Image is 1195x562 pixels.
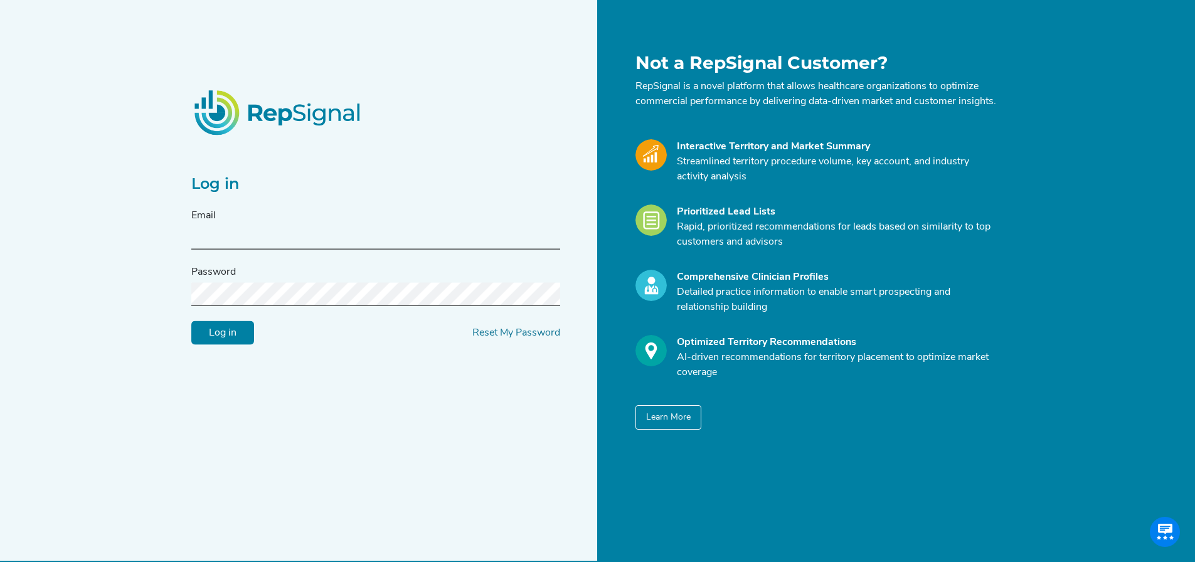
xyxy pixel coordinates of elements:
img: Market_Icon.a700a4ad.svg [635,139,667,171]
a: Reset My Password [472,328,560,338]
button: Learn More [635,405,701,430]
label: Email [191,208,216,223]
p: Streamlined territory procedure volume, key account, and industry activity analysis [677,154,997,184]
p: RepSignal is a novel platform that allows healthcare organizations to optimize commercial perform... [635,79,997,109]
p: Detailed practice information to enable smart prospecting and relationship building [677,285,997,315]
h2: Log in [191,175,560,193]
img: Leads_Icon.28e8c528.svg [635,204,667,236]
div: Prioritized Lead Lists [677,204,997,220]
div: Comprehensive Clinician Profiles [677,270,997,285]
p: AI-driven recommendations for territory placement to optimize market coverage [677,350,997,380]
div: Optimized Territory Recommendations [677,335,997,350]
img: Profile_Icon.739e2aba.svg [635,270,667,301]
img: RepSignalLogo.20539ed3.png [179,75,378,150]
label: Password [191,265,236,280]
input: Log in [191,321,254,345]
div: Interactive Territory and Market Summary [677,139,997,154]
h1: Not a RepSignal Customer? [635,53,997,74]
img: Optimize_Icon.261f85db.svg [635,335,667,366]
p: Rapid, prioritized recommendations for leads based on similarity to top customers and advisors [677,220,997,250]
